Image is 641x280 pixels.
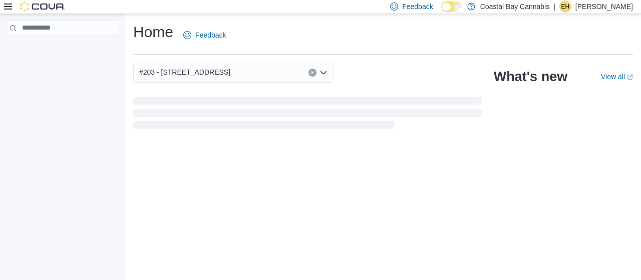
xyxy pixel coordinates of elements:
[480,1,550,13] p: Coastal Bay Cannabis
[402,2,433,12] span: Feedback
[179,25,230,45] a: Feedback
[195,30,226,40] span: Feedback
[6,38,118,62] nav: Complex example
[553,1,555,13] p: |
[441,2,462,12] input: Dark Mode
[133,99,482,131] span: Loading
[575,1,633,13] p: [PERSON_NAME]
[139,66,230,78] span: #203 - [STREET_ADDRESS]
[601,73,633,81] a: View allExternal link
[308,69,316,77] button: Clear input
[561,1,570,13] span: EH
[494,69,567,85] h2: What's new
[319,69,328,77] button: Open list of options
[441,12,442,13] span: Dark Mode
[133,22,173,42] h1: Home
[627,74,633,80] svg: External link
[20,2,65,12] img: Cova
[559,1,571,13] div: Emily Hendriks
